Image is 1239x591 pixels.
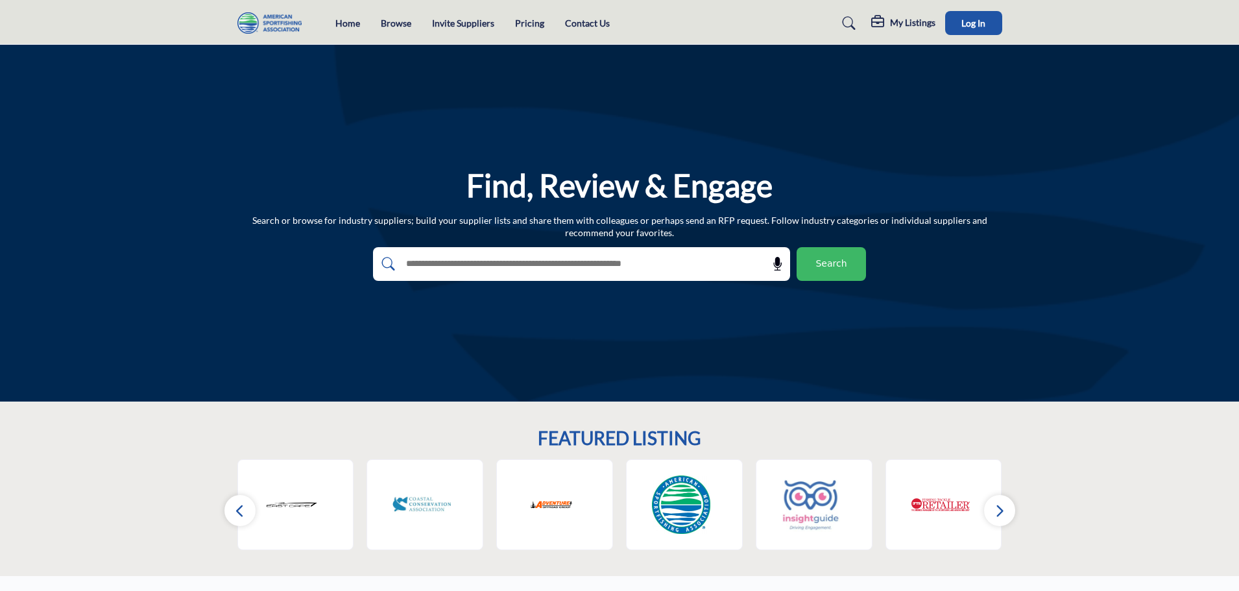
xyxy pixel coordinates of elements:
img: Insight Guide [782,476,840,534]
img: Coastal Conservation Association [392,476,451,534]
a: Contact Us [565,18,610,29]
p: Search or browse for industry suppliers; build your supplier lists and share them with colleagues... [237,214,1002,239]
a: Pricing [515,18,544,29]
span: Search [815,257,847,271]
img: American Sportfishing Association [652,476,710,534]
button: Search [797,247,866,281]
img: Site Logo [237,12,308,34]
a: Home [335,18,360,29]
img: East Cape [263,476,321,534]
img: Fishing Tackle Retailer [911,476,970,534]
h5: My Listings [890,17,935,29]
span: Log In [961,18,985,29]
h2: FEATURED LISTING [538,428,701,450]
h1: Find, Review & Engage [466,165,773,206]
a: Search [830,13,864,34]
div: My Listings [871,16,935,31]
a: Invite Suppliers [432,18,494,29]
img: Adventure Offroad Group [522,476,581,534]
a: Browse [381,18,411,29]
button: Log In [945,11,1002,35]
